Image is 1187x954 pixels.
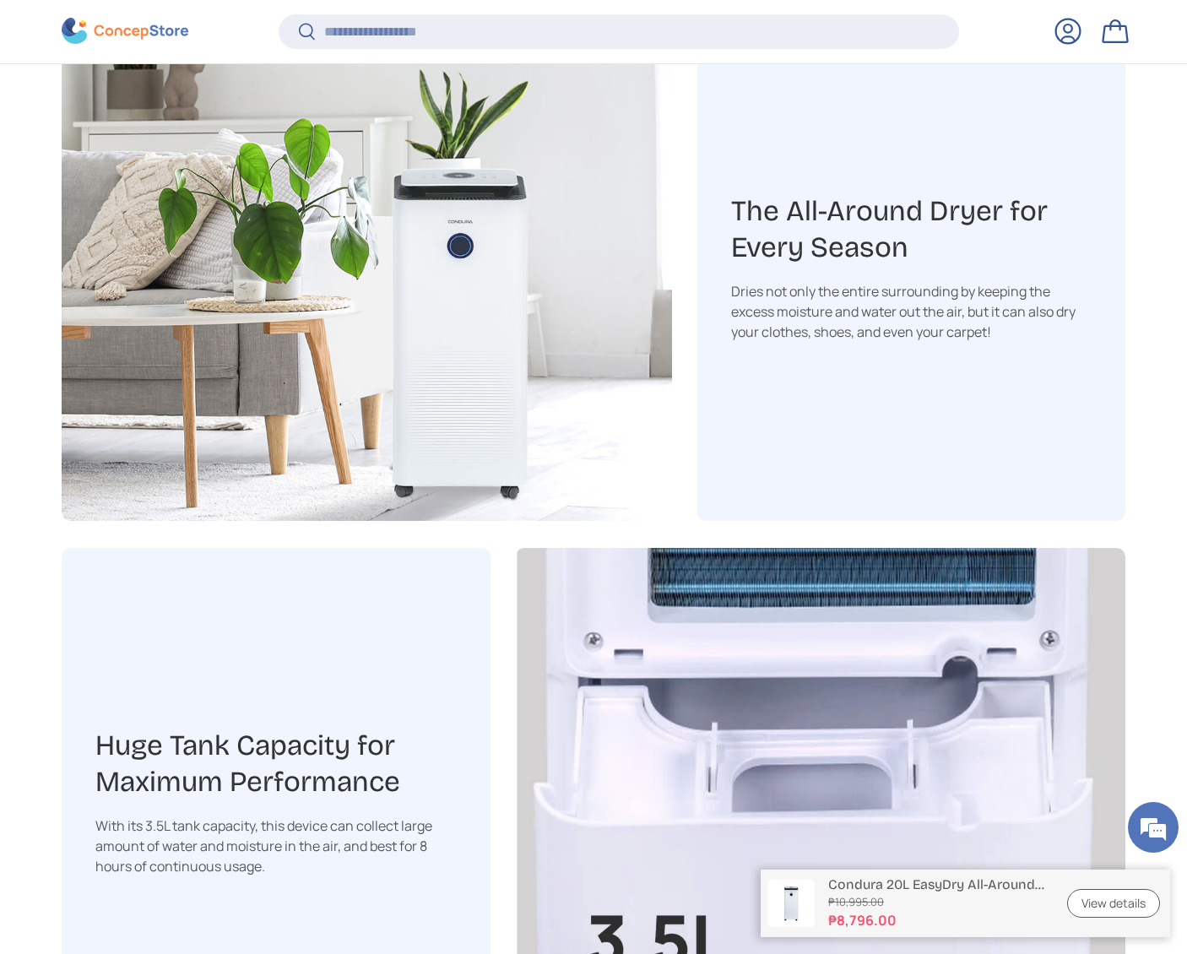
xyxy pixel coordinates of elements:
[828,910,1047,930] strong: ₱8,796.00
[731,193,1092,268] h3: The All-Around Dryer for Every Season
[95,816,457,876] div: With its 3.5L tank capacity, this device can collect large amount of water and moisture in the ai...
[95,728,457,802] h3: Huge Tank Capacity for Maximum Performance​
[62,14,672,521] img: The All-Around Dryer for Every Season
[277,8,317,49] div: Minimize live chat window
[767,880,815,927] img: condura-easy-dry-dehumidifier-full-view-concepstore.ph
[88,95,284,117] div: Chat with us now
[731,281,1092,342] div: Dries not only the entire surrounding by keeping the excess moisture and water out the air, but i...
[828,876,1047,892] p: Condura 20L EasyDry All-Around Dryer Dehumidifier
[98,213,233,383] span: We're online!
[1067,889,1160,919] a: View details
[62,19,188,45] img: ConcepStore
[8,461,322,520] textarea: Type your message and hit 'Enter'
[828,894,1047,910] s: ₱10,995.00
